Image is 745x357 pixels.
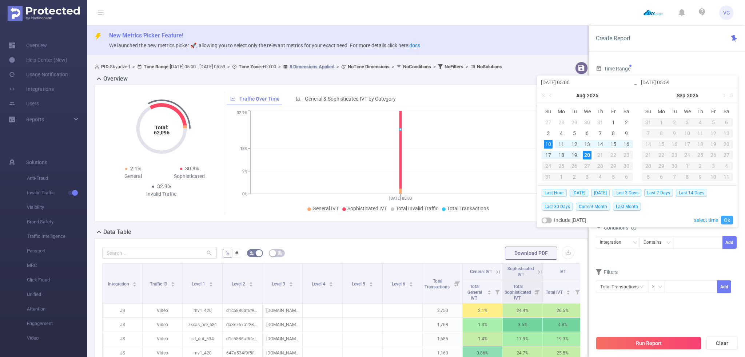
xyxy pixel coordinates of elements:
[609,129,618,138] div: 8
[681,139,694,150] td: September 17, 2025
[655,139,668,150] td: September 15, 2025
[409,42,420,48] a: docs
[707,140,720,149] div: 19
[720,108,733,115] span: Sa
[95,64,101,69] i: icon: user
[95,64,502,69] span: Skyadvert [DATE] 05:00 - [DATE] 05:59 +00:00
[607,106,620,117] th: Fri
[542,173,555,181] div: 31
[607,150,620,161] td: August 22, 2025
[607,151,620,159] div: 22
[668,129,681,138] div: 9
[242,192,247,196] tspan: 0%
[707,129,720,138] div: 12
[720,161,733,171] td: October 4, 2025
[27,302,87,316] span: Attention
[694,162,707,170] div: 2
[27,244,87,258] span: Passport
[620,150,633,161] td: August 23, 2025
[557,151,566,159] div: 18
[162,173,218,180] div: Sophisticated
[583,129,591,138] div: 6
[396,206,438,211] span: Total Invalid Traffic
[642,106,655,117] th: Sun
[620,171,633,182] td: September 6, 2025
[144,64,170,69] b: Time Range:
[544,151,553,159] div: 17
[542,162,555,170] div: 24
[655,118,668,127] div: 1
[570,189,588,197] span: [DATE]
[681,171,694,182] td: October 8, 2025
[607,161,620,171] td: August 29, 2025
[581,106,594,117] th: Wed
[596,118,605,127] div: 31
[620,151,633,159] div: 23
[239,96,280,102] span: Traffic Over Time
[581,162,594,170] div: 27
[681,108,694,115] span: We
[681,129,694,138] div: 10
[27,331,87,345] span: Video
[296,96,301,101] i: icon: bar-chart
[312,206,339,211] span: General IVT
[581,139,594,150] td: August 13, 2025
[694,150,707,161] td: September 25, 2025
[568,128,581,139] td: August 5, 2025
[720,162,733,170] div: 4
[600,236,626,248] div: Integration
[594,108,607,115] span: Th
[8,6,80,21] img: Protected Media
[230,96,235,101] i: icon: line-chart
[9,82,54,96] a: Integrations
[594,162,607,170] div: 28
[544,118,553,127] div: 27
[668,139,681,150] td: September 16, 2025
[668,162,681,170] div: 30
[27,186,87,200] span: Invalid Traffic
[581,171,594,182] td: September 3, 2025
[642,128,655,139] td: September 7, 2025
[596,129,605,138] div: 7
[239,64,262,69] b: Time Zone:
[594,151,607,159] div: 21
[586,88,599,103] a: 2025
[720,128,733,139] td: September 13, 2025
[668,117,681,128] td: September 2, 2025
[668,118,681,127] div: 2
[568,161,581,171] td: August 26, 2025
[463,64,470,69] span: >
[9,53,67,67] a: Help Center (New)
[278,251,282,255] i: icon: table
[555,171,568,182] td: September 1, 2025
[542,106,555,117] th: Sun
[668,171,681,182] td: October 7, 2025
[620,173,633,181] div: 6
[555,162,568,170] div: 25
[655,140,668,149] div: 15
[607,117,620,128] td: August 1, 2025
[694,171,707,182] td: October 9, 2025
[403,64,431,69] b: No Conditions
[581,150,594,161] td: August 20, 2025
[642,118,655,127] div: 31
[26,117,44,122] span: Reports
[250,251,254,255] i: icon: bg-colors
[642,171,655,182] td: October 5, 2025
[720,150,733,161] td: September 27, 2025
[27,273,87,287] span: Click Fraud
[642,151,655,159] div: 21
[641,78,734,87] input: End date
[655,117,668,128] td: September 1, 2025
[642,161,655,171] td: September 28, 2025
[95,33,102,40] i: icon: thunderbolt
[694,128,707,139] td: September 11, 2025
[581,117,594,128] td: July 30, 2025
[185,166,199,171] span: 30.8%
[544,140,553,149] div: 10
[707,139,720,150] td: September 19, 2025
[707,151,720,159] div: 26
[644,189,673,197] span: Last 7 Days
[555,173,568,181] div: 1
[694,118,707,127] div: 4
